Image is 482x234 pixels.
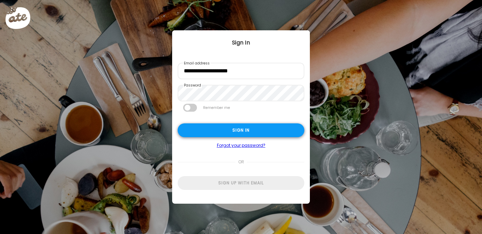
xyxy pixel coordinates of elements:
div: Sign up with email [178,176,304,190]
div: Sign in [178,123,304,137]
label: Email address [183,61,210,66]
a: Forgot your password? [178,143,304,148]
div: Sign In [172,39,310,47]
label: Remember me [202,104,231,112]
span: or [235,155,247,169]
label: Password [183,83,202,88]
